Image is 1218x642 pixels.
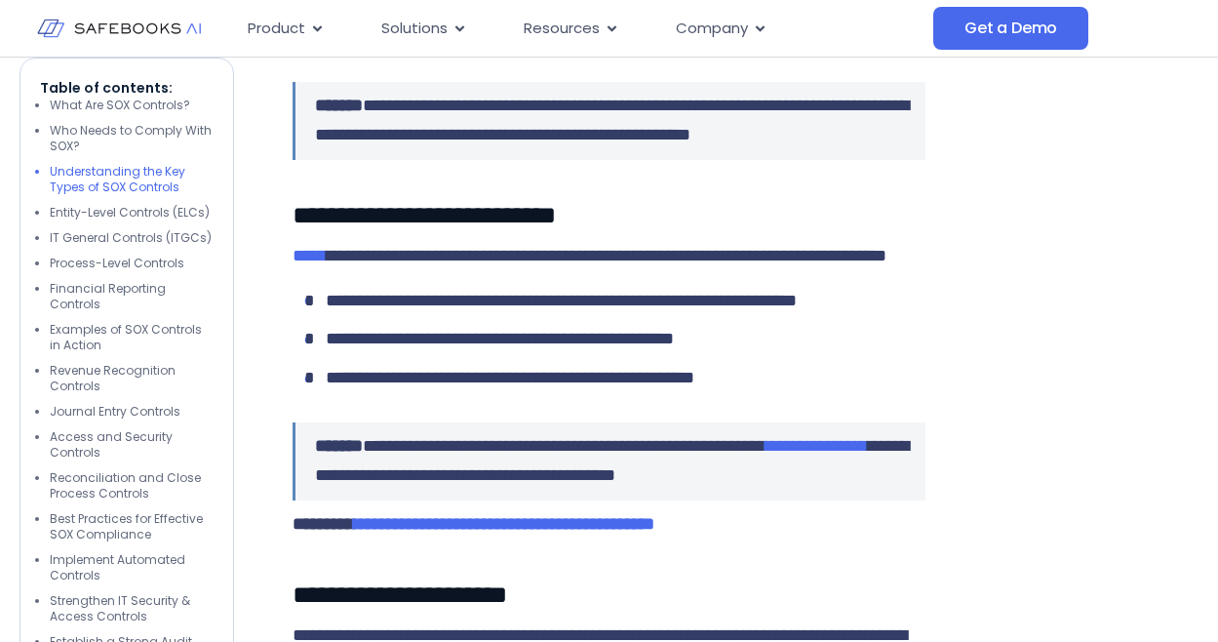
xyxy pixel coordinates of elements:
li: Process-Level Controls [50,256,214,271]
li: Financial Reporting Controls [50,281,214,312]
nav: Menu [232,10,933,48]
span: Solutions [381,18,448,40]
li: Best Practices for Effective SOX Compliance [50,511,214,542]
li: Access and Security Controls [50,429,214,461]
span: Company [676,18,748,40]
a: Get a Demo [933,7,1088,50]
li: IT General Controls (ITGCs) [50,230,214,246]
li: Journal Entry Controls [50,404,214,420]
span: Get a Demo [964,19,1057,38]
div: Menu Toggle [232,10,933,48]
li: Entity-Level Controls (ELCs) [50,205,214,221]
li: Revenue Recognition Controls [50,363,214,394]
span: Product [248,18,305,40]
li: Examples of SOX Controls in Action [50,322,214,353]
li: Understanding the Key Types of SOX Controls [50,164,214,195]
li: Who Needs to Comply With SOX? [50,123,214,154]
li: What Are SOX Controls? [50,98,214,113]
span: Resources [524,18,600,40]
li: Implement Automated Controls [50,552,214,583]
p: Table of contents: [40,78,214,98]
li: Reconciliation and Close Process Controls [50,470,214,502]
li: Strengthen IT Security & Access Controls [50,593,214,624]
